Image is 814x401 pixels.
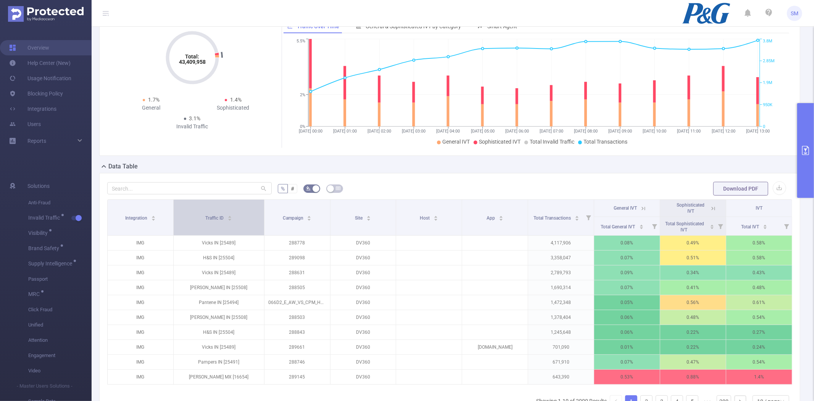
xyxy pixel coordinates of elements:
[726,325,792,340] p: 0.27%
[28,272,92,287] span: Passport
[174,310,264,325] p: [PERSON_NAME] IN [25508]
[528,251,594,265] p: 3,358,047
[108,236,173,250] p: IMG
[108,325,173,340] p: IMG
[174,251,264,265] p: H&S IN [25504]
[594,325,660,340] p: 0.06%
[741,224,760,230] span: Total IVT
[28,230,50,236] span: Visibility
[575,215,579,219] div: Sort
[330,370,396,384] p: DV360
[763,102,772,107] tspan: 950K
[574,129,598,134] tspan: [DATE] 08:00
[174,325,264,340] p: H&S IN [25504]
[264,265,330,280] p: 288631
[534,215,572,221] span: Total Transactions
[174,280,264,295] p: [PERSON_NAME] IN [25508]
[291,186,294,192] span: #
[575,218,579,220] i: icon: caret-down
[108,370,173,384] p: IMG
[330,280,396,295] p: DV360
[710,226,714,228] i: icon: caret-down
[300,92,305,97] tspan: 2%
[479,139,521,145] span: Sophisticated IVT
[528,295,594,310] p: 1,472,348
[264,340,330,354] p: 289661
[746,129,770,134] tspan: [DATE] 13:00
[528,355,594,369] p: 671,910
[174,295,264,310] p: Pantene IN [25494]
[28,261,75,266] span: Supply Intelligence
[330,265,396,280] p: DV360
[713,182,768,196] button: Download PDF
[108,355,173,369] p: IMG
[499,218,503,220] i: icon: caret-down
[330,325,396,340] p: DV360
[264,310,330,325] p: 288503
[28,317,92,333] span: Unified
[712,129,735,134] tspan: [DATE] 12:00
[436,129,460,134] tspan: [DATE] 04:00
[264,236,330,250] p: 288778
[108,340,173,354] p: IMG
[660,355,726,369] p: 0.47%
[330,236,396,250] p: DV360
[649,217,660,235] i: Filter menu
[614,205,637,211] span: General IVT
[330,310,396,325] p: DV360
[575,215,579,217] i: icon: caret-up
[368,129,391,134] tspan: [DATE] 02:00
[264,295,330,310] p: 066D2_E_AW_VS_CPM_HairCare_Pantene_Shampoo_Google_FY2526_09_09_F18-44_IN_Ivideo-346-NCCSA-DV360-J...
[9,116,41,132] a: Users
[189,115,201,121] span: 3.1%
[528,340,594,354] p: 701,090
[307,215,311,217] i: icon: caret-up
[726,280,792,295] p: 0.48%
[726,295,792,310] p: 0.61%
[462,340,528,354] p: [DOMAIN_NAME]
[28,348,92,363] span: Engagement
[192,104,274,112] div: Sophisticated
[297,39,305,44] tspan: 5.5%
[726,340,792,354] p: 0.24%
[471,129,495,134] tspan: [DATE] 05:00
[151,218,155,220] i: icon: caret-down
[151,215,156,219] div: Sort
[528,325,594,340] p: 1,245,648
[726,265,792,280] p: 0.43%
[108,251,173,265] p: IMG
[366,215,371,219] div: Sort
[299,129,322,134] tspan: [DATE] 00:00
[227,215,232,219] div: Sort
[594,295,660,310] p: 0.05%
[660,236,726,250] p: 0.49%
[528,370,594,384] p: 643,390
[355,215,364,221] span: Site
[174,370,264,384] p: [PERSON_NAME] MX [16654]
[643,129,666,134] tspan: [DATE] 10:00
[174,265,264,280] p: Vicks IN [25489]
[594,355,660,369] p: 0.07%
[228,215,232,217] i: icon: caret-up
[9,101,56,116] a: Integrations
[281,186,285,192] span: %
[763,124,765,129] tspan: 0
[264,355,330,369] p: 288746
[726,251,792,265] p: 0.58%
[530,139,574,145] span: Total Invalid Traffic
[665,221,704,233] span: Total Sophisticated IVT
[28,195,92,210] span: Anti-Fraud
[230,97,242,103] span: 1.4%
[336,186,340,191] i: icon: table
[710,223,714,226] i: icon: caret-up
[594,236,660,250] p: 0.08%
[487,215,496,221] span: App
[756,205,762,211] span: IVT
[601,224,637,230] span: Total General IVT
[330,355,396,369] p: DV360
[540,129,563,134] tspan: [DATE] 07:00
[108,162,138,171] h2: Data Table
[660,295,726,310] p: 0.56%
[420,215,431,221] span: Host
[660,310,726,325] p: 0.48%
